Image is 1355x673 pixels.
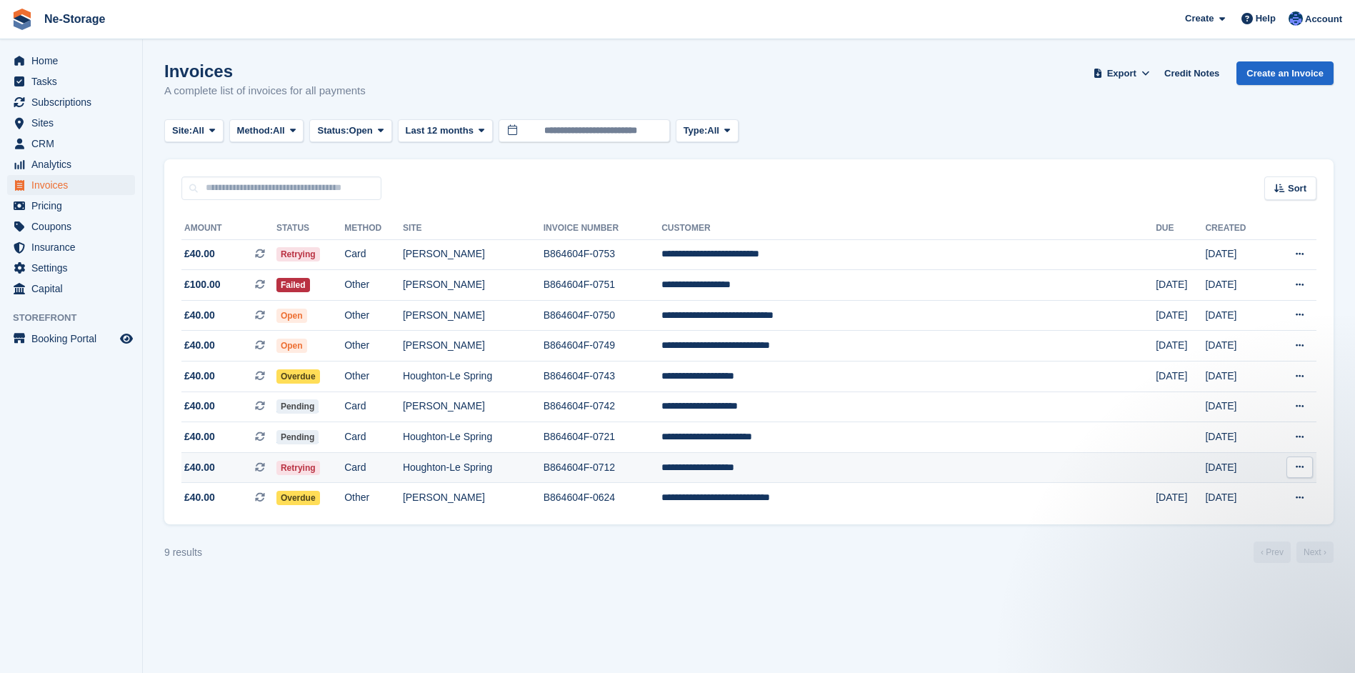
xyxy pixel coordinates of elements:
td: [PERSON_NAME] [403,239,544,270]
th: Customer [661,217,1156,240]
span: Open [349,124,373,138]
button: Type: All [676,119,739,143]
span: Export [1107,66,1136,81]
span: All [192,124,204,138]
button: Export [1090,61,1153,85]
td: Houghton-Le Spring [403,362,544,392]
span: Status: [317,124,349,138]
td: Card [344,392,403,422]
a: Next [1296,542,1334,563]
button: Status: Open [309,119,391,143]
span: Capital [31,279,117,299]
th: Due [1156,217,1205,240]
td: [PERSON_NAME] [403,392,544,422]
td: Other [344,331,403,362]
td: B864604F-0721 [544,422,661,453]
span: £40.00 [184,369,215,384]
p: A complete list of invoices for all payments [164,83,366,99]
td: [PERSON_NAME] [403,270,544,301]
td: [DATE] [1205,483,1269,513]
div: 9 results [164,545,202,560]
td: [DATE] [1156,300,1205,331]
td: [PERSON_NAME] [403,331,544,362]
span: CRM [31,134,117,154]
span: Open [276,309,307,323]
h1: Invoices [164,61,366,81]
a: Credit Notes [1159,61,1225,85]
td: [DATE] [1205,392,1269,422]
span: Subscriptions [31,92,117,112]
span: £40.00 [184,399,215,414]
td: [DATE] [1205,422,1269,453]
td: [PERSON_NAME] [403,300,544,331]
span: £40.00 [184,246,215,261]
td: B864604F-0624 [544,483,661,513]
nav: Page [1251,542,1336,563]
td: B864604F-0742 [544,392,661,422]
a: Preview store [118,330,135,347]
span: Home [31,51,117,71]
span: £40.00 [184,338,215,353]
span: £40.00 [184,490,215,505]
th: Amount [181,217,276,240]
td: Other [344,270,403,301]
a: menu [7,329,135,349]
span: Insurance [31,237,117,257]
th: Method [344,217,403,240]
td: [DATE] [1156,362,1205,392]
td: B864604F-0750 [544,300,661,331]
button: Method: All [229,119,304,143]
a: menu [7,258,135,278]
td: [DATE] [1205,300,1269,331]
a: menu [7,175,135,195]
span: Type: [684,124,708,138]
td: [DATE] [1205,452,1269,483]
td: Card [344,239,403,270]
a: menu [7,51,135,71]
span: All [707,124,719,138]
span: Retrying [276,247,320,261]
td: B864604F-0753 [544,239,661,270]
th: Status [276,217,344,240]
span: Site: [172,124,192,138]
span: Method: [237,124,274,138]
td: Houghton-Le Spring [403,422,544,453]
td: Other [344,300,403,331]
a: menu [7,216,135,236]
span: Tasks [31,71,117,91]
span: Pending [276,399,319,414]
span: Retrying [276,461,320,475]
td: [DATE] [1205,239,1269,270]
span: £40.00 [184,429,215,444]
a: menu [7,113,135,133]
span: Analytics [31,154,117,174]
a: Ne-Storage [39,7,111,31]
th: Site [403,217,544,240]
td: B864604F-0749 [544,331,661,362]
img: Karol Carter [1289,11,1303,26]
td: [DATE] [1156,270,1205,301]
span: £100.00 [184,277,221,292]
span: £40.00 [184,460,215,475]
td: [DATE] [1156,331,1205,362]
th: Invoice Number [544,217,661,240]
span: Account [1305,12,1342,26]
span: Sort [1288,181,1306,196]
span: £40.00 [184,308,215,323]
span: Help [1256,11,1276,26]
img: stora-icon-8386f47178a22dfd0bd8f6a31ec36ba5ce8667c1dd55bd0f319d3a0aa187defe.svg [11,9,33,30]
span: Invoices [31,175,117,195]
span: Create [1185,11,1214,26]
a: menu [7,196,135,216]
a: menu [7,92,135,112]
span: Overdue [276,491,320,505]
span: Pricing [31,196,117,216]
td: [DATE] [1205,362,1269,392]
a: menu [7,237,135,257]
td: B864604F-0751 [544,270,661,301]
span: Open [276,339,307,353]
td: Houghton-Le Spring [403,452,544,483]
span: All [273,124,285,138]
td: [DATE] [1205,331,1269,362]
span: Settings [31,258,117,278]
